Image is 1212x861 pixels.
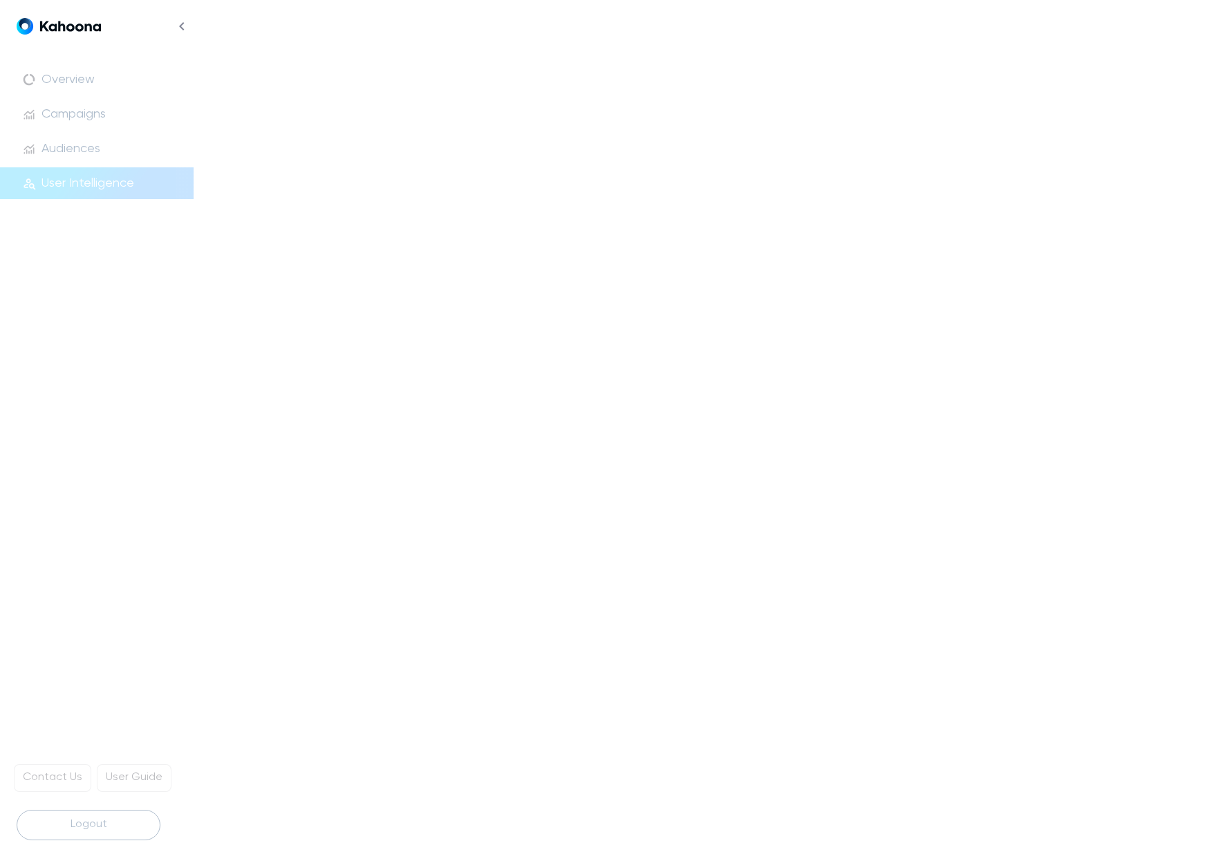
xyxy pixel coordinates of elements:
[17,141,210,156] a: monitoringAudiences
[17,810,160,840] button: Logout
[22,107,36,121] span: monitoring
[41,176,134,191] p: User Intelligence
[41,141,100,156] p: Audiences
[41,107,106,122] p: Campaigns
[22,73,36,86] span: data_usage
[17,72,210,87] a: data_usageOverview
[14,764,91,792] a: Contact Us
[106,769,162,787] p: User Guide
[23,769,82,787] p: Contact Us
[17,176,210,191] a: person_searchUser Intelligence
[22,142,36,156] span: monitoring
[17,18,101,35] img: Logo
[17,107,210,122] a: monitoringCampaigns
[71,816,107,834] p: Logout
[41,72,95,87] p: Overview
[22,176,36,190] span: person_search
[97,764,171,792] a: User Guide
